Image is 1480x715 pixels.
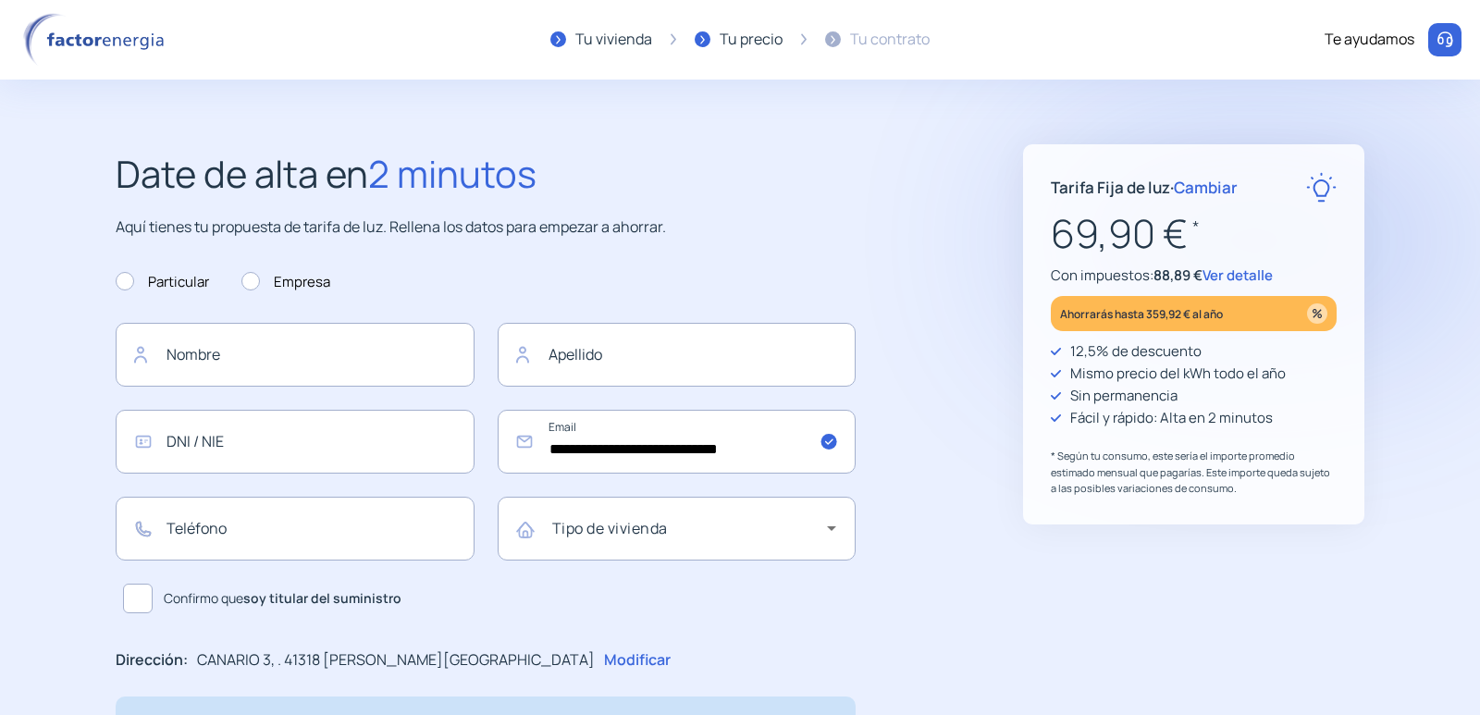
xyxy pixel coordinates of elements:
p: 12,5% de descuento [1070,340,1202,363]
p: Mismo precio del kWh todo el año [1070,363,1286,385]
p: Aquí tienes tu propuesta de tarifa de luz. Rellena los datos para empezar a ahorrar. [116,216,856,240]
img: logo factor [18,13,176,67]
p: CANARIO 3, . 41318 [PERSON_NAME][GEOGRAPHIC_DATA] [197,648,595,672]
div: Tu contrato [850,28,930,52]
p: Ahorrarás hasta 359,92 € al año [1060,303,1223,325]
b: soy titular del suministro [243,589,401,607]
mat-label: Tipo de vivienda [552,518,668,538]
p: Sin permanencia [1070,385,1178,407]
p: Con impuestos: [1051,265,1337,287]
div: Te ayudamos [1325,28,1414,52]
label: Particular [116,271,209,293]
p: Fácil y rápido: Alta en 2 minutos [1070,407,1273,429]
label: Empresa [241,271,330,293]
p: * Según tu consumo, este sería el importe promedio estimado mensual que pagarías. Este importe qu... [1051,448,1337,497]
p: Dirección: [116,648,188,672]
img: rate-E.svg [1306,172,1337,203]
span: Ver detalle [1202,265,1273,285]
p: Modificar [604,648,671,672]
span: Confirmo que [164,588,401,609]
span: 2 minutos [368,148,536,199]
div: Tu vivienda [575,28,652,52]
img: llamar [1436,31,1454,49]
img: percentage_icon.svg [1307,303,1327,324]
div: Tu precio [720,28,783,52]
span: Cambiar [1174,177,1238,198]
p: Tarifa Fija de luz · [1051,175,1238,200]
h2: Date de alta en [116,144,856,203]
p: 69,90 € [1051,203,1337,265]
span: 88,89 € [1153,265,1202,285]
